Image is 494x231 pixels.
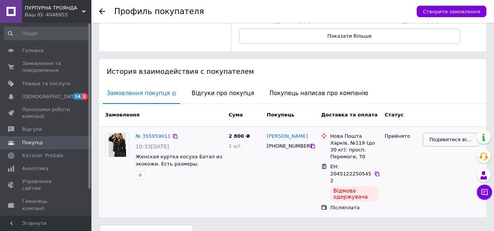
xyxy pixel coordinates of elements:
span: Дотримується домовленостей (щодо оплати і доставки) (0) [253,4,311,24]
div: Прийнято [385,133,417,140]
span: 10:33[DATE] [136,143,169,150]
h1: Профиль покупателя [114,7,204,16]
span: Замовлення та повідомлення [22,60,70,74]
span: Cума [229,112,243,118]
span: Покупці [22,139,43,146]
div: Ваш ID: 4048955 [25,11,91,18]
img: Фото товару [109,133,126,157]
span: ПУРПУРНА ТРОЯНДА [25,5,82,11]
span: Головна [22,47,43,54]
span: 14 [73,93,82,100]
div: [PHONE_NUMBER] [265,141,309,151]
div: Відмова одержувача [330,186,379,201]
button: Подивитися відгук [423,133,480,147]
button: Показати більше [239,29,460,44]
span: Гаманець компанії [22,198,70,212]
span: Не дотримується домовленостей (щодо оплати і доставки) (0) [380,4,438,24]
span: 2 800 ₴ [229,133,250,139]
span: Подивитися відгук [429,136,474,143]
span: ЕН: 20451222505452 [330,164,371,183]
span: Замовлення покупця [103,84,180,103]
span: Аналітика [22,165,48,172]
span: Відгуки [22,126,42,133]
span: История взаимодействия с покупателем [107,67,254,75]
span: Показати більше [328,33,372,39]
a: [PERSON_NAME] [267,133,308,140]
span: Статус [385,112,404,118]
button: Створити замовлення [417,6,486,17]
span: 1 [82,93,88,100]
a: № 355959011 [136,133,171,139]
span: Покупець написав про компанію [266,84,372,103]
span: Товари та послуги [22,80,70,87]
div: Повернутися назад [99,8,105,14]
span: Замовлення [105,112,139,118]
span: Каталог ProSale [22,152,63,159]
span: 1 шт. [229,143,242,149]
span: Покупець [267,112,294,118]
input: Пошук [4,27,90,40]
span: Відгуки про покупця [188,84,258,103]
span: Управління сайтом [22,178,70,192]
a: Женская куртка косуха Батал из экокожи. Есть размеры. [136,154,222,167]
span: [DEMOGRAPHIC_DATA] [22,93,78,100]
div: Харків, №119 (до 30 кг): просп. Перемоги, 70 [330,140,379,161]
div: Післяплата [330,204,379,211]
a: Фото товару [105,133,129,157]
button: Чат з покупцем [477,185,492,200]
div: Нова Пошта [330,133,379,140]
span: Доставка та оплата [321,112,377,118]
span: Показники роботи компанії [22,106,70,120]
span: Створити замовлення [423,9,480,14]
